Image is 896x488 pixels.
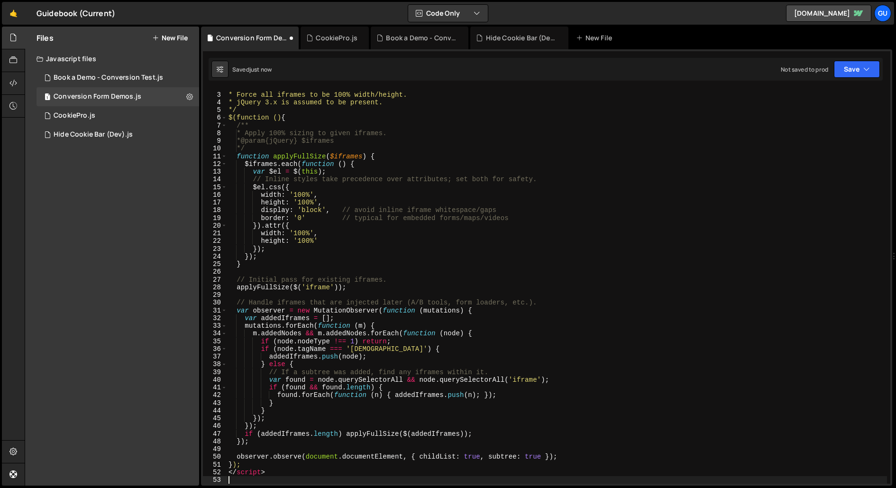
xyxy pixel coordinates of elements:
div: 21 [203,230,227,237]
div: 20 [203,222,227,230]
div: Book a Demo - Conversion Test.js [386,33,457,43]
div: 33 [203,322,227,330]
div: 45 [203,414,227,422]
button: New File [152,34,188,42]
div: 7 [203,122,227,129]
div: 22 [203,237,227,245]
div: 38 [203,360,227,368]
button: Code Only [408,5,488,22]
div: 3 [203,91,227,99]
div: 13 [203,168,227,175]
div: 53 [203,476,227,484]
div: 50 [203,453,227,460]
div: Conversion Form Demos.js [216,33,287,43]
div: Saved [232,65,272,74]
h2: Files [37,33,54,43]
div: 12 [203,160,227,168]
div: New File [576,33,616,43]
div: 26 [203,268,227,276]
div: 6 [203,114,227,121]
div: 5 [203,106,227,114]
div: 29 [203,291,227,299]
a: 🤙 [2,2,25,25]
div: 15 [203,184,227,191]
div: 14 [203,175,227,183]
div: 37 [203,353,227,360]
div: Hide Cookie Bar (Dev).js [486,33,557,43]
div: 32 [203,314,227,322]
div: 36 [203,345,227,353]
div: 43 [203,399,227,407]
div: 40 [203,376,227,384]
div: 27 [203,276,227,284]
div: 52 [203,469,227,476]
div: 31 [203,307,227,314]
span: 1 [45,94,50,101]
div: 17 [203,199,227,206]
div: 44 [203,407,227,414]
div: Guidebook (Current) [37,8,115,19]
div: 18 [203,206,227,214]
div: 41 [203,384,227,391]
a: [DOMAIN_NAME] [786,5,871,22]
div: Conversion Form Demos.js [54,92,141,101]
div: 16498/46882.js [37,87,199,106]
div: CookiePro.js [316,33,357,43]
div: Not saved to prod [781,65,828,74]
div: 16498/45674.js [37,125,199,144]
div: 24 [203,253,227,260]
div: 47 [203,430,227,438]
div: 11 [203,153,227,160]
div: 35 [203,338,227,345]
div: Javascript files [25,49,199,68]
div: 10 [203,145,227,152]
div: 42 [203,391,227,399]
div: 49 [203,445,227,453]
div: 51 [203,461,227,469]
div: 46 [203,422,227,430]
div: 28 [203,284,227,291]
div: 34 [203,330,227,337]
div: 25 [203,260,227,268]
div: 23 [203,245,227,253]
div: 4 [203,99,227,106]
a: Gu [874,5,891,22]
div: 39 [203,368,227,376]
button: Save [834,61,880,78]
div: 9 [203,137,227,145]
div: just now [249,65,272,74]
div: 16498/46815.js [37,68,199,87]
div: Book a Demo - Conversion Test.js [54,74,163,82]
div: Hide Cookie Bar (Dev).js [54,130,133,139]
div: 8 [203,129,227,137]
div: 16 [203,191,227,199]
div: 19 [203,214,227,222]
div: 48 [203,438,227,445]
div: 16498/46866.js [37,106,199,125]
div: CookiePro.js [54,111,95,120]
div: 30 [203,299,227,306]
